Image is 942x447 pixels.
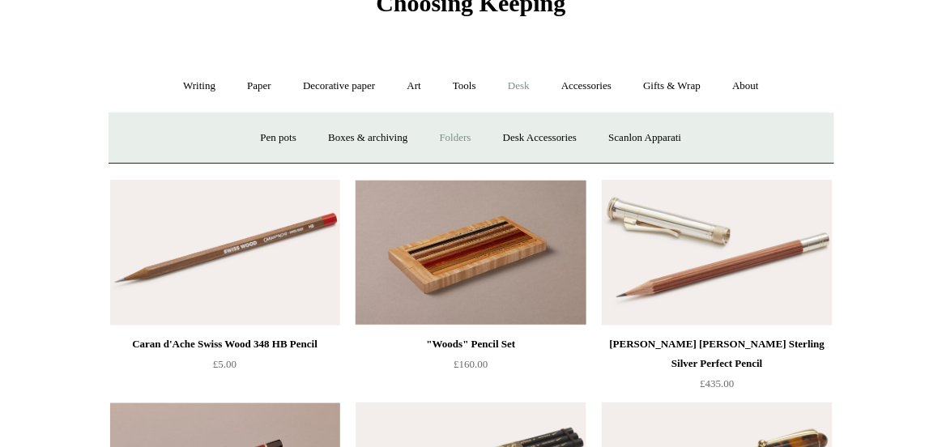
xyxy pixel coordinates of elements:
[602,180,832,326] img: Graf Von Faber-Castell Sterling Silver Perfect Pencil
[547,65,626,108] a: Accessories
[110,180,340,326] a: Caran d'Ache Swiss Wood 348 HB Pencil Caran d'Ache Swiss Wood 348 HB Pencil
[246,117,311,160] a: Pen pots
[356,180,586,326] a: "Woods" Pencil Set "Woods" Pencil Set
[488,117,591,160] a: Desk Accessories
[232,65,286,108] a: Paper
[425,117,486,160] a: Folders
[313,117,422,160] a: Boxes & archiving
[110,334,340,401] a: Caran d'Ache Swiss Wood 348 HB Pencil £5.00
[700,377,734,390] span: £435.00
[110,180,340,326] img: Caran d'Ache Swiss Wood 348 HB Pencil
[168,65,230,108] a: Writing
[493,65,544,108] a: Desk
[602,180,832,326] a: Graf Von Faber-Castell Sterling Silver Perfect Pencil Graf Von Faber-Castell Sterling Silver Perf...
[602,334,832,401] a: [PERSON_NAME] [PERSON_NAME] Sterling Silver Perfect Pencil £435.00
[356,334,586,401] a: "Woods" Pencil Set £160.00
[595,117,697,160] a: Scanlon Apparati
[114,334,336,354] div: Caran d'Ache Swiss Wood 348 HB Pencil
[288,65,390,108] a: Decorative paper
[356,180,586,326] img: "Woods" Pencil Set
[454,358,488,370] span: £160.00
[213,358,237,370] span: £5.00
[606,334,828,373] div: [PERSON_NAME] [PERSON_NAME] Sterling Silver Perfect Pencil
[718,65,774,108] a: About
[438,65,491,108] a: Tools
[629,65,715,108] a: Gifts & Wrap
[376,2,565,14] a: Choosing Keeping
[360,334,582,354] div: "Woods" Pencil Set
[393,65,436,108] a: Art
